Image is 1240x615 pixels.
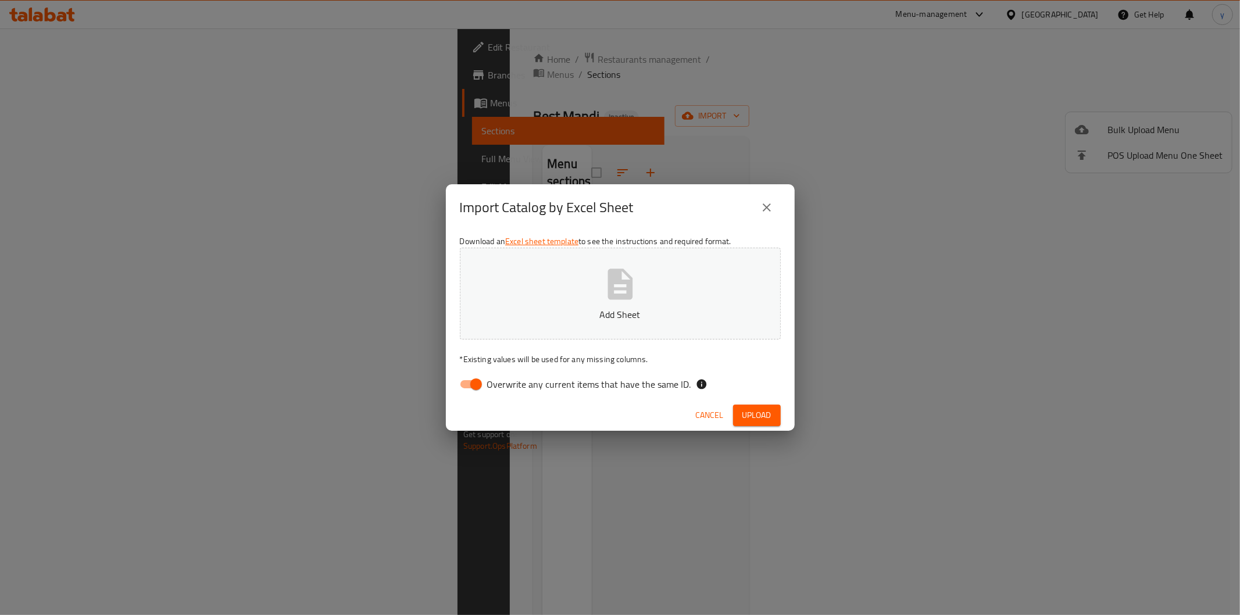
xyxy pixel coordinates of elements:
p: Existing values will be used for any missing columns. [460,353,781,365]
button: close [753,194,781,221]
div: Download an to see the instructions and required format. [446,231,795,399]
span: Overwrite any current items that have the same ID. [487,377,691,391]
p: Add Sheet [478,307,763,321]
button: Cancel [691,405,728,426]
h2: Import Catalog by Excel Sheet [460,198,634,217]
span: Upload [742,408,771,423]
span: Cancel [696,408,724,423]
svg: If the overwrite option isn't selected, then the items that match an existing ID will be ignored ... [696,378,707,390]
button: Upload [733,405,781,426]
button: Add Sheet [460,248,781,339]
a: Excel sheet template [505,234,578,249]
